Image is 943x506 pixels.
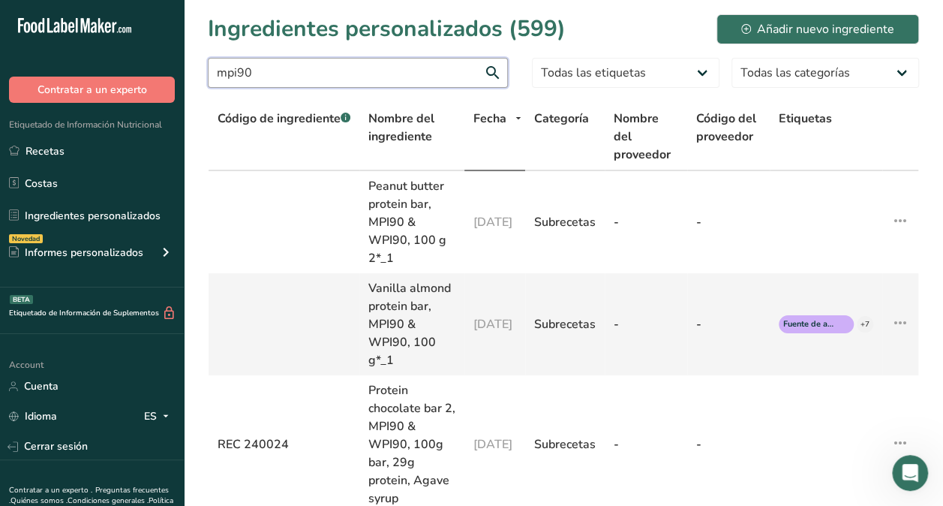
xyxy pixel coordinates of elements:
div: [DATE] [473,435,516,453]
iframe: Intercom live chat [892,455,928,491]
div: ES [144,408,175,426]
div: Añadir nuevo ingrediente [741,20,894,38]
div: - [696,435,761,453]
span: Código del proveedor [696,110,761,146]
div: Subrecetas [534,315,596,333]
button: Contratar a un experto [9,77,175,103]
div: Novedad [9,234,43,243]
h1: Ingredientes personalizados (599) [208,12,566,46]
div: - [614,315,678,333]
a: Contratar a un experto . [9,485,92,495]
button: Añadir nuevo ingrediente [716,14,919,44]
div: REC 240024 [218,435,350,453]
span: Fuente de antioxidantes [783,318,836,331]
div: Subrecetas [534,213,596,231]
div: Vanilla almond protein bar, MPI90 & WPI90, 100 g*_1 [368,279,455,369]
div: - [696,213,761,231]
div: +7 [857,316,873,333]
span: Nombre del ingrediente [368,110,455,146]
a: Condiciones generales . [68,495,149,506]
div: - [614,435,678,453]
span: Fecha [473,110,506,128]
div: Subrecetas [534,435,596,453]
a: Idioma [9,403,57,429]
div: Peanut butter protein bar, MPI90 & WPI90, 100 g 2*_1 [368,177,455,267]
span: Código de ingrediente [218,110,350,127]
div: [DATE] [473,213,516,231]
div: [DATE] [473,315,516,333]
div: Informes personalizados [9,245,143,261]
div: BETA [10,295,33,304]
a: Quiénes somos . [11,495,68,506]
div: - [614,213,678,231]
a: Preguntas frecuentes . [9,485,169,506]
span: Nombre del proveedor [614,110,678,164]
span: Categoría [534,110,589,128]
span: Etiquetas [779,110,832,128]
input: Buscar ingrediente [208,58,508,88]
div: - [696,315,761,333]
